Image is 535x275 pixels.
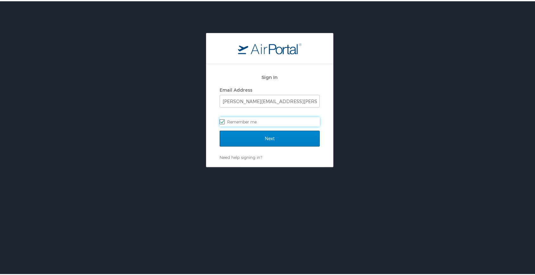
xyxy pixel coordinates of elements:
h2: Sign In [220,72,320,80]
label: Remember me [220,116,320,125]
a: Need help signing in? [220,154,262,159]
label: Email Address [220,86,252,91]
input: Next [220,129,320,145]
img: logo [238,42,301,53]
